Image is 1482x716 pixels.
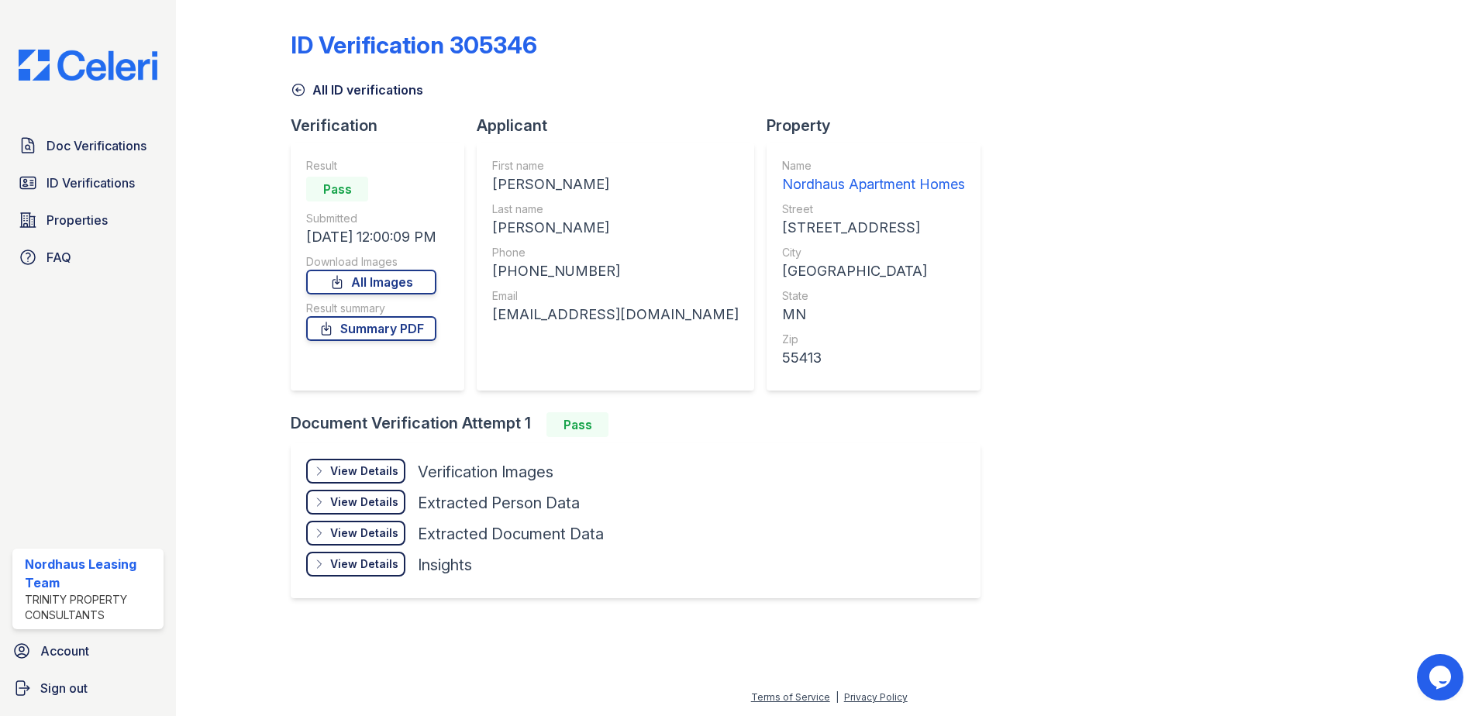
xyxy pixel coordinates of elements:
div: Verification Images [418,461,553,483]
span: FAQ [47,248,71,267]
span: Properties [47,211,108,229]
iframe: chat widget [1417,654,1466,701]
a: All Images [306,270,436,294]
div: Property [767,115,993,136]
div: View Details [330,494,398,510]
div: ID Verification 305346 [291,31,537,59]
a: Terms of Service [751,691,830,703]
div: Download Images [306,254,436,270]
div: 55413 [782,347,965,369]
div: View Details [330,525,398,541]
div: View Details [330,556,398,572]
div: [STREET_ADDRESS] [782,217,965,239]
span: Account [40,642,89,660]
a: Properties [12,205,164,236]
div: Submitted [306,211,436,226]
div: Result [306,158,436,174]
a: All ID verifications [291,81,423,99]
img: CE_Logo_Blue-a8612792a0a2168367f1c8372b55b34899dd931a85d93a1a3d3e32e68fde9ad4.png [6,50,170,81]
div: [PHONE_NUMBER] [492,260,739,282]
div: Insights [418,554,472,576]
div: Document Verification Attempt 1 [291,412,993,437]
div: Phone [492,245,739,260]
div: Result summary [306,301,436,316]
div: Pass [306,177,368,201]
div: Last name [492,201,739,217]
div: [EMAIL_ADDRESS][DOMAIN_NAME] [492,304,739,325]
div: MN [782,304,965,325]
span: Sign out [40,679,88,697]
div: Applicant [477,115,767,136]
div: [GEOGRAPHIC_DATA] [782,260,965,282]
div: Trinity Property Consultants [25,592,157,623]
div: Street [782,201,965,217]
div: Extracted Document Data [418,523,604,545]
div: | [836,691,839,703]
div: Name [782,158,965,174]
div: Verification [291,115,477,136]
div: [PERSON_NAME] [492,174,739,195]
a: Account [6,635,170,666]
a: Sign out [6,673,170,704]
a: ID Verifications [12,167,164,198]
a: Name Nordhaus Apartment Homes [782,158,965,195]
a: FAQ [12,242,164,273]
div: Pass [546,412,608,437]
span: Doc Verifications [47,136,146,155]
div: Extracted Person Data [418,492,580,514]
div: Zip [782,332,965,347]
div: Nordhaus Leasing Team [25,555,157,592]
div: [DATE] 12:00:09 PM [306,226,436,248]
div: State [782,288,965,304]
div: [PERSON_NAME] [492,217,739,239]
div: City [782,245,965,260]
a: Summary PDF [306,316,436,341]
div: Nordhaus Apartment Homes [782,174,965,195]
a: Doc Verifications [12,130,164,161]
span: ID Verifications [47,174,135,192]
div: First name [492,158,739,174]
a: Privacy Policy [844,691,908,703]
div: View Details [330,463,398,479]
div: Email [492,288,739,304]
